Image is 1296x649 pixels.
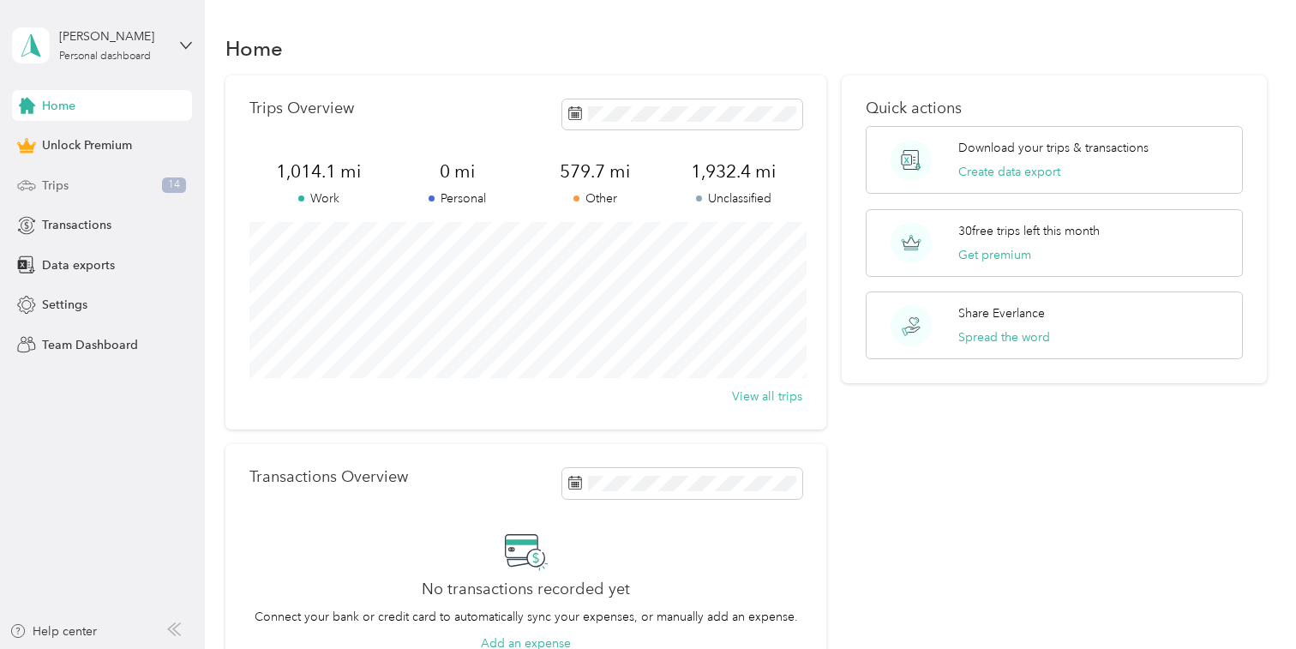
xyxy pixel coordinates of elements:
[388,189,526,207] p: Personal
[958,139,1149,157] p: Download your trips & transactions
[866,99,1243,117] p: Quick actions
[42,136,132,154] span: Unlock Premium
[42,336,138,354] span: Team Dashboard
[958,328,1050,346] button: Spread the word
[422,580,630,598] h2: No transactions recorded yet
[162,177,186,193] span: 14
[225,39,283,57] h1: Home
[42,256,115,274] span: Data exports
[732,388,802,406] button: View all trips
[249,468,408,486] p: Transactions Overview
[9,622,97,640] button: Help center
[958,246,1031,264] button: Get premium
[664,189,802,207] p: Unclassified
[59,27,166,45] div: [PERSON_NAME]
[255,608,798,626] p: Connect your bank or credit card to automatically sync your expenses, or manually add an expense.
[526,189,664,207] p: Other
[42,296,87,314] span: Settings
[664,159,802,183] span: 1,932.4 mi
[1200,553,1296,649] iframe: Everlance-gr Chat Button Frame
[526,159,664,183] span: 579.7 mi
[958,304,1045,322] p: Share Everlance
[958,222,1100,240] p: 30 free trips left this month
[249,99,354,117] p: Trips Overview
[958,163,1060,181] button: Create data export
[249,159,387,183] span: 1,014.1 mi
[59,51,151,62] div: Personal dashboard
[388,159,526,183] span: 0 mi
[42,216,111,234] span: Transactions
[249,189,387,207] p: Work
[42,97,75,115] span: Home
[42,177,69,195] span: Trips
